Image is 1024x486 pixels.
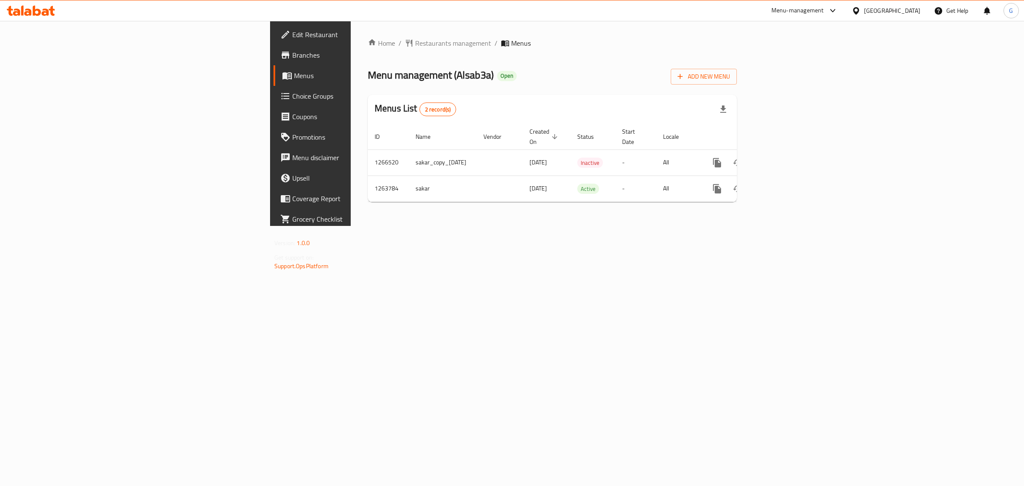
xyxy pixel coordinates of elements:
td: All [656,176,700,202]
td: - [615,149,656,176]
button: more [707,152,727,173]
button: Change Status [727,179,748,199]
table: enhanced table [368,124,796,202]
span: Inactive [577,158,603,168]
a: Promotions [273,127,441,147]
a: Coupons [273,106,441,127]
td: - [615,176,656,202]
button: more [707,179,727,199]
a: Upsell [273,168,441,188]
a: Restaurants management [405,38,491,48]
td: sakar [409,176,477,202]
span: Start Date [622,126,646,147]
span: Created On [529,126,560,147]
button: Add New Menu [671,69,737,85]
div: [GEOGRAPHIC_DATA] [864,6,920,15]
th: Actions [700,124,796,150]
div: Inactive [577,158,603,168]
span: Version: [274,237,295,249]
span: Vendor [483,132,512,142]
span: Upsell [292,173,434,183]
a: Support.OpsPlatform [274,261,329,272]
span: [DATE] [529,183,547,194]
span: Status [577,132,605,142]
h2: Menus List [375,102,456,116]
span: Edit Restaurant [292,29,434,40]
a: Menu disclaimer [273,147,441,168]
span: Active [577,184,599,194]
a: Grocery Checklist [273,209,441,229]
span: Locale [663,132,690,142]
a: Branches [273,45,441,65]
div: Open [497,71,517,81]
span: Choice Groups [292,91,434,101]
span: Grocery Checklist [292,214,434,224]
div: Menu-management [771,6,824,16]
a: Coverage Report [273,188,441,209]
a: Edit Restaurant [273,24,441,45]
span: Add New Menu [678,71,730,82]
span: 2 record(s) [420,105,456,114]
span: Open [497,72,517,79]
span: ID [375,132,391,142]
div: Export file [713,99,733,120]
span: Coupons [292,111,434,122]
span: Name [416,132,442,142]
span: Branches [292,50,434,60]
td: sakar_copy_[DATE] [409,149,477,176]
span: [DATE] [529,157,547,168]
a: Choice Groups [273,86,441,106]
div: Active [577,184,599,194]
button: Change Status [727,152,748,173]
span: Restaurants management [415,38,491,48]
div: Total records count [419,102,457,116]
span: 1.0.0 [297,237,310,249]
a: Menus [273,65,441,86]
span: Coverage Report [292,193,434,204]
li: / [495,38,497,48]
span: Menus [511,38,531,48]
nav: breadcrumb [368,38,737,48]
td: All [656,149,700,176]
span: Menus [294,70,434,81]
span: Menu disclaimer [292,152,434,163]
span: Promotions [292,132,434,142]
span: Get support on: [274,252,314,263]
span: G [1009,6,1013,15]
